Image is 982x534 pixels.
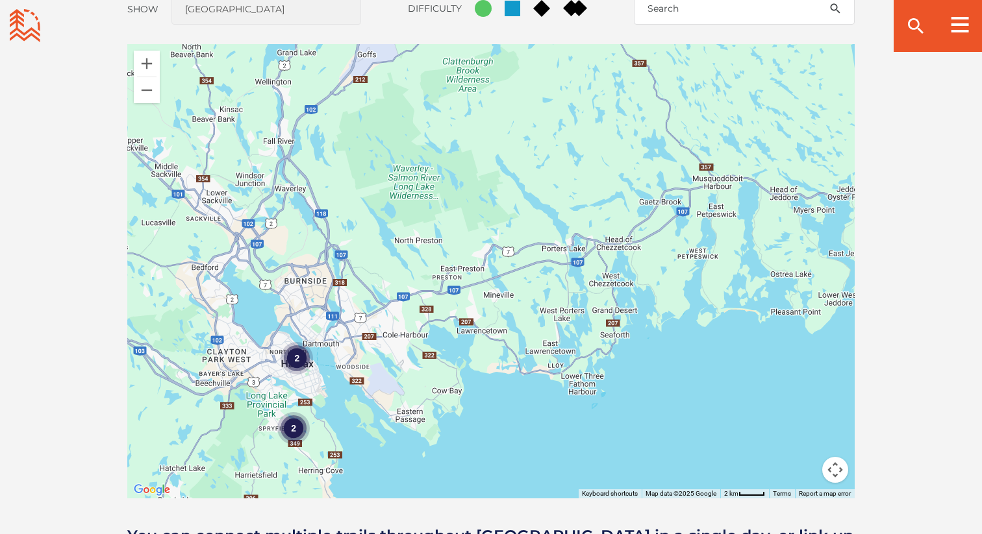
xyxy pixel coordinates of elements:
[277,412,310,444] div: 2
[905,16,926,36] ion-icon: search
[134,51,160,77] button: Zoom in
[720,489,769,498] button: Map Scale: 2 km per 37 pixels
[829,2,842,15] ion-icon: search
[127,3,158,15] label: Show
[131,481,173,498] a: Open this area in Google Maps (opens a new window)
[134,77,160,103] button: Zoom out
[773,490,791,497] a: Terms (opens in new tab)
[724,490,738,497] span: 2 km
[281,342,313,374] div: 2
[799,490,851,497] a: Report a map error
[131,481,173,498] img: Google
[582,489,638,498] button: Keyboard shortcuts
[408,3,462,14] label: Difficulty
[822,457,848,483] button: Map camera controls
[646,490,716,497] span: Map data ©2025 Google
